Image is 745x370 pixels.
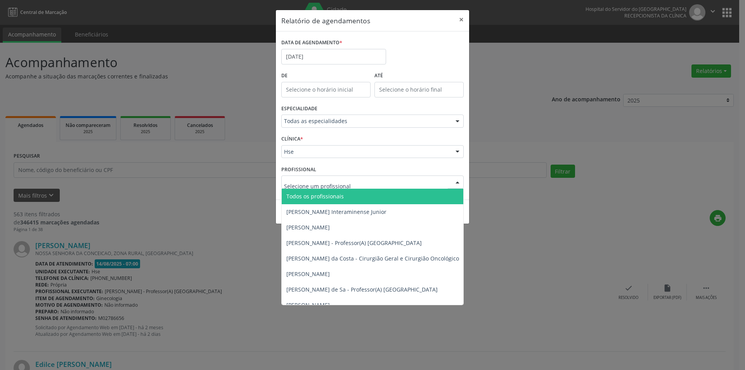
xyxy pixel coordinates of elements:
label: ESPECIALIDADE [281,103,317,115]
label: CLÍNICA [281,133,303,145]
label: DATA DE AGENDAMENTO [281,37,342,49]
span: [PERSON_NAME] Interaminense Junior [286,208,386,215]
span: [PERSON_NAME] [286,224,330,231]
label: ATÉ [374,70,464,82]
button: Close [454,10,469,29]
span: [PERSON_NAME] [286,270,330,278]
h5: Relatório de agendamentos [281,16,370,26]
input: Selecione o horário inicial [281,82,371,97]
input: Selecione uma data ou intervalo [281,49,386,64]
span: [PERSON_NAME] da Costa - Cirurgião Geral e Cirurgião Oncológico [286,255,459,262]
span: [PERSON_NAME] de Sa - Professor(A) [GEOGRAPHIC_DATA] [286,286,438,293]
label: De [281,70,371,82]
input: Selecione um profissional [284,178,448,194]
span: Todos os profissionais [286,193,344,200]
span: [PERSON_NAME] - Professor(A) [GEOGRAPHIC_DATA] [286,239,422,247]
input: Selecione o horário final [374,82,464,97]
label: PROFISSIONAL [281,163,316,175]
span: Todas as especialidades [284,117,448,125]
span: Hse [284,148,448,156]
span: [PERSON_NAME] [286,301,330,309]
